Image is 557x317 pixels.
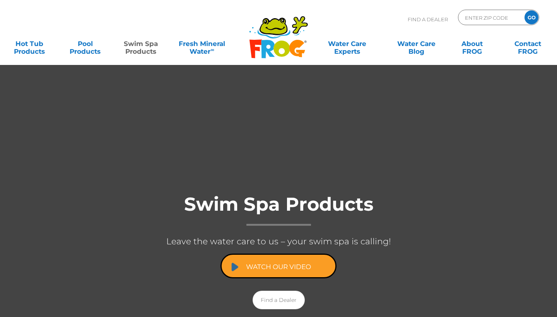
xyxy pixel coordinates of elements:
input: Zip Code Form [464,12,516,23]
a: Water CareBlog [395,36,438,51]
a: Find a Dealer [253,291,305,309]
a: Water CareExperts [312,36,382,51]
a: ContactFROG [506,36,549,51]
a: Fresh MineralWater∞ [175,36,229,51]
sup: ∞ [210,47,214,53]
a: Watch Our Video [220,254,337,278]
p: Leave the water care to us – your swim spa is calling! [124,233,433,250]
h1: Swim Spa Products [124,194,433,226]
p: Find A Dealer [408,10,448,29]
input: GO [525,10,538,24]
a: Swim SpaProducts [119,36,162,51]
a: AboutFROG [450,36,494,51]
a: Hot TubProducts [8,36,51,51]
a: PoolProducts [63,36,107,51]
